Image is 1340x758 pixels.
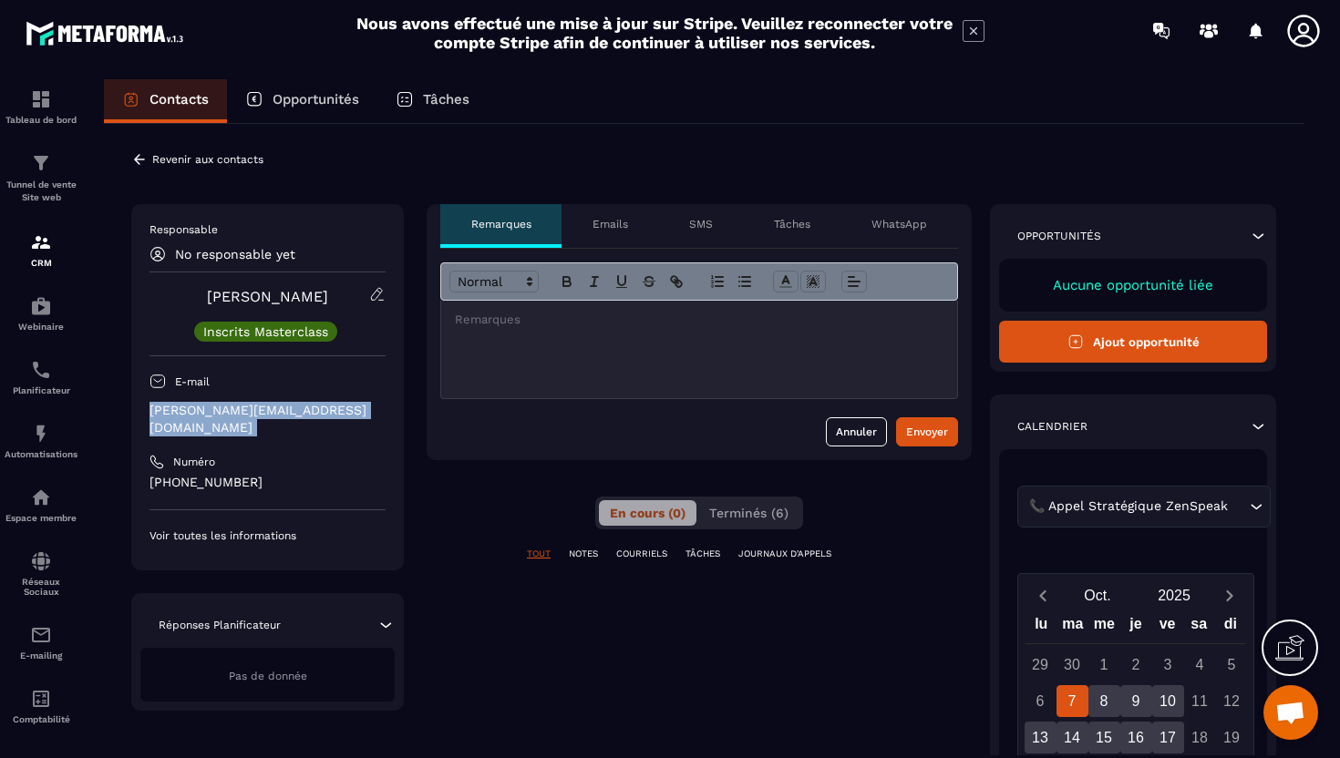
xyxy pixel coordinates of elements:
div: 14 [1057,722,1088,753]
p: Emails [593,217,628,231]
div: 13 [1025,722,1057,753]
div: 17 [1152,722,1184,753]
div: 3 [1152,649,1184,681]
button: Previous month [1026,583,1059,608]
a: emailemailE-mailing [5,610,77,674]
input: Search for option [1232,497,1245,517]
div: Envoyer [906,423,948,441]
img: formation [30,152,52,174]
p: Contacts [149,91,209,108]
p: CRM [5,258,77,268]
h2: Nous avons effectué une mise à jour sur Stripe. Veuillez reconnecter votre compte Stripe afin de ... [356,14,953,52]
p: NOTES [569,548,598,560]
span: En cours (0) [610,506,685,520]
button: Open months overlay [1059,579,1136,611]
span: Pas de donnée [229,670,307,682]
p: JOURNAUX D'APPELS [738,548,831,560]
img: formation [30,88,52,110]
div: je [1120,611,1152,643]
p: Réponses Planificateur [159,618,281,632]
p: Remarques [471,217,531,231]
p: No responsable yet [175,247,295,261]
a: accountantaccountantComptabilité [5,674,77,738]
div: lu [1026,611,1057,643]
div: 30 [1057,649,1088,681]
p: Calendrier [1017,419,1087,434]
img: accountant [30,688,52,710]
img: email [30,624,52,646]
p: Automatisations [5,449,77,459]
div: 5 [1216,649,1248,681]
p: TOUT [527,548,551,560]
a: formationformationTableau de bord [5,75,77,138]
div: 16 [1120,722,1152,753]
p: TÂCHES [685,548,720,560]
p: Inscrits Masterclass [203,325,328,338]
p: SMS [689,217,713,231]
button: Ajout opportunité [999,321,1267,363]
img: social-network [30,550,52,572]
div: 4 [1184,649,1216,681]
a: Tâches [377,79,488,123]
div: 10 [1152,685,1184,717]
div: Search for option [1017,486,1271,528]
div: ma [1057,611,1089,643]
p: [PERSON_NAME][EMAIL_ADDRESS][DOMAIN_NAME] [149,402,386,436]
a: formationformationCRM [5,218,77,282]
div: 18 [1184,722,1216,753]
p: Opportunités [273,91,359,108]
p: Voir toutes les informations [149,528,386,543]
div: 15 [1088,722,1120,753]
a: automationsautomationsAutomatisations [5,409,77,473]
a: [PERSON_NAME] [207,288,328,305]
p: E-mailing [5,650,77,661]
div: 2 [1120,649,1152,681]
p: Planificateur [5,385,77,395]
img: formation [30,231,52,253]
img: logo [26,16,190,50]
button: Annuler [826,417,887,446]
div: ve [1151,611,1183,643]
p: E-mail [175,374,210,389]
div: me [1088,611,1120,643]
div: 11 [1184,685,1216,717]
p: [PHONE_NUMBER] [149,474,386,491]
p: Réseaux Sociaux [5,577,77,597]
img: scheduler [30,359,52,381]
p: Tâches [423,91,469,108]
p: Tunnel de vente Site web [5,179,77,204]
div: di [1214,611,1246,643]
img: automations [30,295,52,317]
span: Terminés (6) [709,506,789,520]
div: 7 [1057,685,1088,717]
div: 8 [1088,685,1120,717]
img: automations [30,487,52,508]
div: 6 [1025,685,1057,717]
span: 📞 Appel Stratégique ZenSpeak [1025,497,1232,517]
a: automationsautomationsEspace membre [5,473,77,537]
p: Responsable [149,222,386,237]
a: schedulerschedulerPlanificateur [5,345,77,409]
div: Ouvrir le chat [1263,685,1318,740]
a: automationsautomationsWebinaire [5,282,77,345]
a: formationformationTunnel de vente Site web [5,138,77,218]
button: Terminés (6) [698,500,799,526]
img: automations [30,423,52,445]
a: Contacts [104,79,227,123]
a: Opportunités [227,79,377,123]
p: Revenir aux contacts [152,153,263,166]
p: Espace membre [5,513,77,523]
button: Envoyer [896,417,958,446]
button: En cours (0) [599,500,696,526]
p: Comptabilité [5,714,77,724]
p: WhatsApp [871,217,927,231]
a: social-networksocial-networkRéseaux Sociaux [5,537,77,610]
p: COURRIELS [616,548,667,560]
p: Numéro [173,455,215,469]
button: Open years overlay [1136,579,1212,611]
div: sa [1183,611,1215,643]
div: 12 [1216,685,1248,717]
div: 9 [1120,685,1152,717]
div: 19 [1216,722,1248,753]
p: Tableau de bord [5,115,77,125]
